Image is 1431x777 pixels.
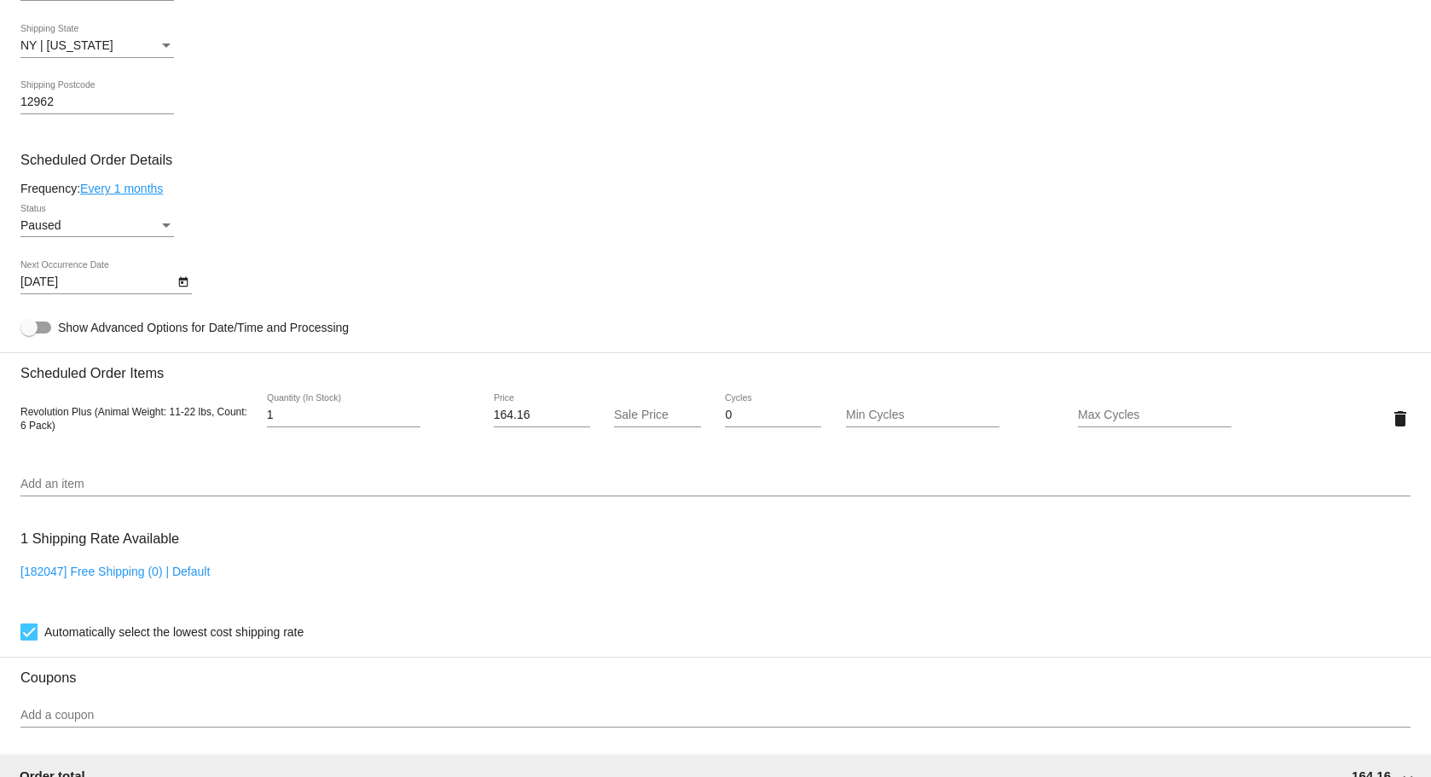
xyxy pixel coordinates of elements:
[20,152,1411,168] h3: Scheduled Order Details
[1078,409,1231,422] input: Max Cycles
[20,565,210,578] a: [182047] Free Shipping (0) | Default
[44,622,304,642] span: Automatically select the lowest cost shipping rate
[20,478,1411,491] input: Add an item
[267,409,420,422] input: Quantity (In Stock)
[614,409,701,422] input: Sale Price
[20,219,174,233] mat-select: Status
[58,319,349,336] span: Show Advanced Options for Date/Time and Processing
[20,352,1411,381] h3: Scheduled Order Items
[174,272,192,290] button: Open calendar
[20,39,174,53] mat-select: Shipping State
[20,96,174,109] input: Shipping Postcode
[20,657,1411,686] h3: Coupons
[846,409,999,422] input: Min Cycles
[20,218,61,232] span: Paused
[80,182,163,195] a: Every 1 months
[20,38,113,52] span: NY | [US_STATE]
[494,409,590,422] input: Price
[725,409,821,422] input: Cycles
[20,406,247,432] span: Revolution Plus (Animal Weight: 11-22 lbs, Count: 6 Pack)
[20,520,179,557] h3: 1 Shipping Rate Available
[20,275,174,289] input: Next Occurrence Date
[20,709,1411,722] input: Add a coupon
[20,182,1411,195] div: Frequency:
[1390,409,1411,429] mat-icon: delete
